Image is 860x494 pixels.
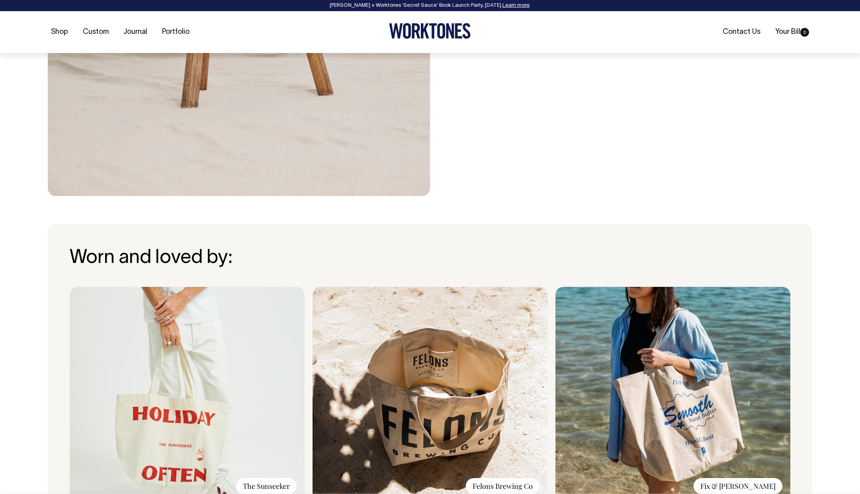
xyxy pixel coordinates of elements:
div: Felons Brewing Co [466,478,539,494]
div: Fix & [PERSON_NAME] [694,478,782,494]
a: Custom [80,25,112,39]
a: Your Bill0 [772,25,812,39]
h3: Worn and loved by: [70,248,790,269]
a: Contact Us [719,25,764,39]
a: Shop [48,25,71,39]
a: Journal [120,25,150,39]
a: Learn more [502,3,530,8]
span: 0 [800,28,809,37]
a: Portfolio [159,25,193,39]
div: [PERSON_NAME] × Worktones ‘Secret Sauce’ Book Launch Party, [DATE]. . [8,3,852,8]
div: The Sunseeker [236,478,297,494]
